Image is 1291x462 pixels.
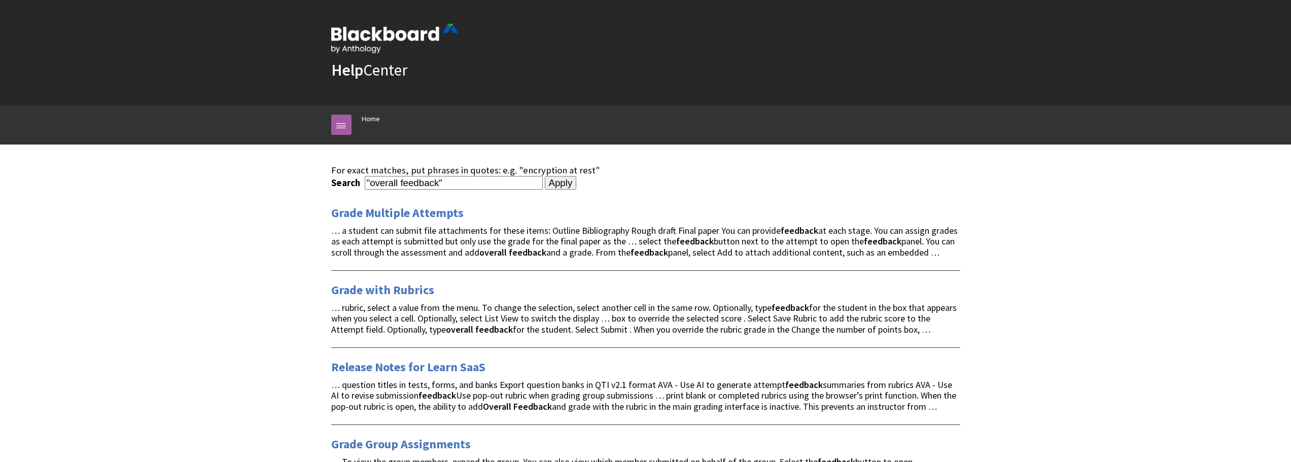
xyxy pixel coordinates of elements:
[331,60,407,80] a: HelpCenter
[446,324,473,335] strong: overall
[418,389,456,401] strong: feedback
[331,302,957,336] span: … rubric, select a value from the menu. To change the selection, select another cell in the same ...
[331,282,434,298] a: Grade with Rubrics
[331,436,471,452] a: Grade Group Assignments
[475,324,513,335] strong: feedback
[331,205,464,221] a: Grade Multiple Attempts
[331,177,363,189] label: Search
[513,401,552,412] strong: Feedback
[864,235,901,247] strong: feedback
[331,60,363,80] strong: Help
[331,359,485,375] a: Release Notes for Learn SaaS
[781,225,818,236] strong: feedback
[676,235,714,247] strong: feedback
[331,24,458,53] img: Blackboard by Anthology
[545,176,577,190] input: Apply
[479,246,507,258] strong: overall
[331,379,956,413] span: … question titles in tests, forms, and banks Export question banks in QTI v2.1 format AVA - Use A...
[362,113,380,125] a: Home
[509,246,546,258] strong: feedback
[331,225,958,259] span: … a student can submit file attachments for these items: Outline Bibliography Rough draft Final p...
[483,401,511,412] strong: Overall
[785,379,823,390] strong: feedback
[772,302,809,313] strong: feedback
[331,165,960,176] div: For exact matches, put phrases in quotes: e.g. "encryption at rest"
[631,246,668,258] strong: feedback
